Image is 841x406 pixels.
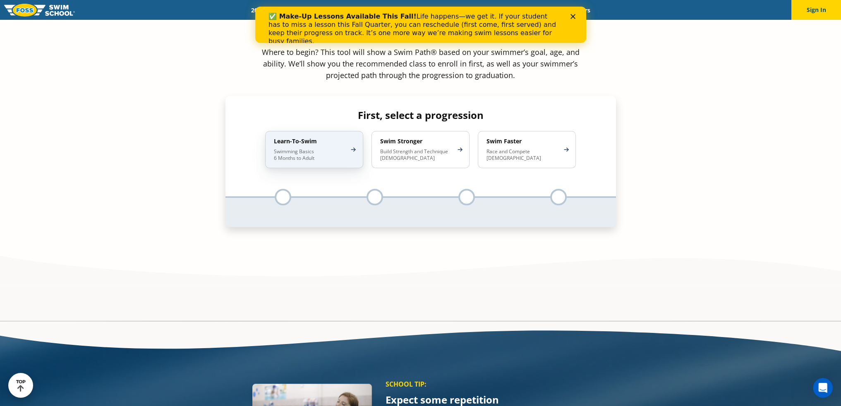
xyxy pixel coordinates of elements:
[274,148,346,161] p: Swimming Basics 6 Months to Adult
[255,7,586,43] iframe: Intercom live chat banner
[296,6,331,14] a: Schools
[244,6,296,14] a: 2025 Calendar
[380,148,453,161] p: Build Strength and Technique [DEMOGRAPHIC_DATA]
[331,6,403,14] a: Swim Path® Program
[486,148,559,161] p: Race and Compete [DEMOGRAPHIC_DATA]
[259,46,583,81] p: Where to begin? This tool will show a Swim Path® based on your swimmer’s goal, age, and ability. ...
[13,6,161,14] b: ✅ Make-Up Lessons Available This Fall!
[563,6,597,14] a: Careers
[449,6,537,14] a: Swim Like [PERSON_NAME]
[259,109,582,121] h4: First, select a progression
[386,380,612,388] p: SCHOOL TIP:
[537,6,563,14] a: Blog
[13,6,304,39] div: Life happens—we get it. If your student has to miss a lesson this Fall Quarter, you can reschedul...
[315,7,323,12] div: Close
[16,379,26,392] div: TOP
[813,378,833,398] iframe: Intercom live chat
[403,6,449,14] a: About FOSS
[4,4,75,17] img: FOSS Swim School Logo
[386,395,612,405] p: Expect some repetition
[380,138,453,145] h4: Swim Stronger
[486,138,559,145] h4: Swim Faster
[274,138,346,145] h4: Learn-To-Swim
